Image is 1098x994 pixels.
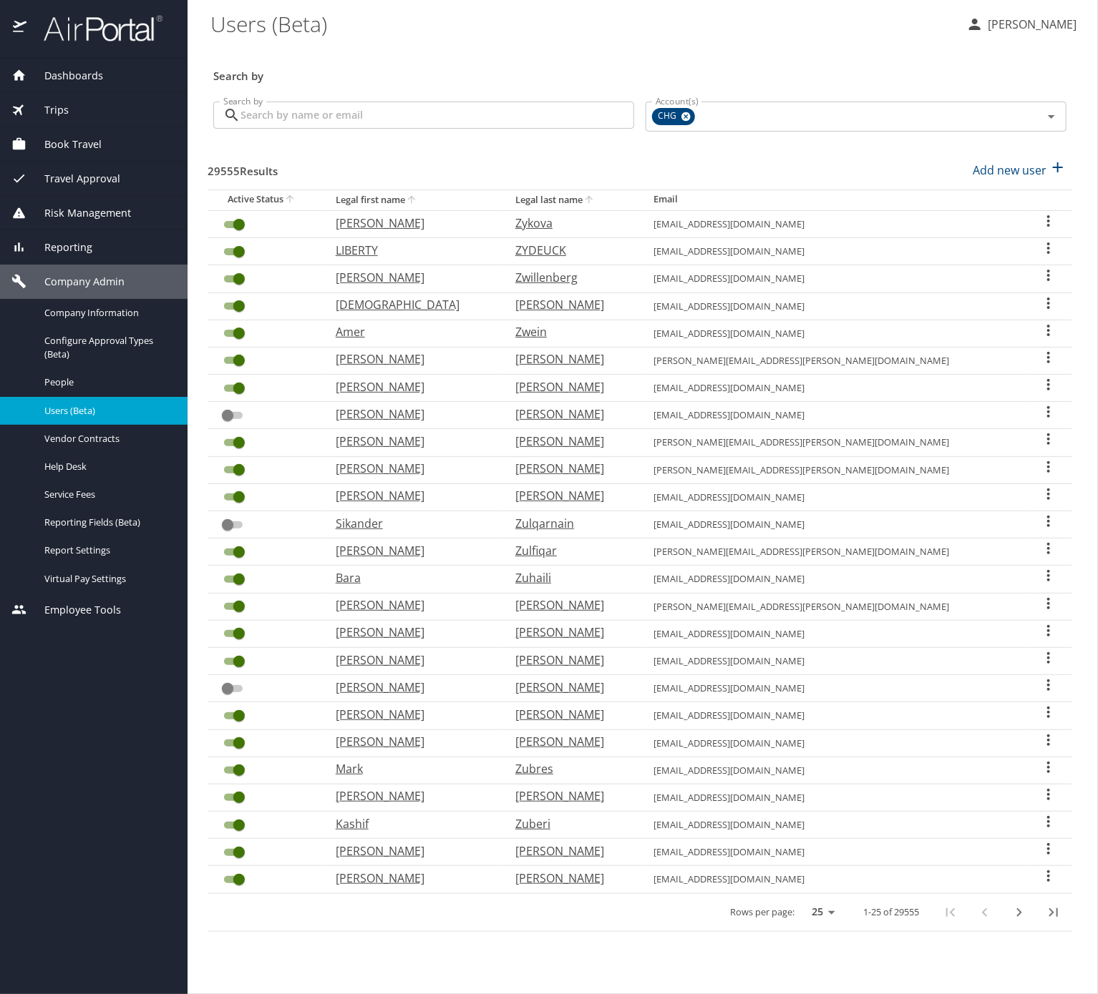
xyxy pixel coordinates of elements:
[336,269,487,286] p: [PERSON_NAME]
[336,870,487,887] p: [PERSON_NAME]
[643,812,1025,839] td: [EMAIL_ADDRESS][DOMAIN_NAME]
[44,543,170,557] span: Report Settings
[961,11,1082,37] button: [PERSON_NAME]
[504,190,642,210] th: Legal last name
[643,702,1025,729] td: [EMAIL_ADDRESS][DOMAIN_NAME]
[336,596,487,614] p: [PERSON_NAME]
[643,566,1025,593] td: [EMAIL_ADDRESS][DOMAIN_NAME]
[336,323,487,340] p: Amer
[800,902,840,923] select: rows per page
[336,706,487,723] p: [PERSON_NAME]
[26,137,102,152] span: Book Travel
[515,215,625,232] p: Zykova
[26,205,131,221] span: Risk Management
[208,154,278,179] h3: 29555 Results
[26,240,92,255] span: Reporting
[405,194,419,207] button: sort
[44,404,170,418] span: Users (Beta)
[652,108,695,125] div: CHG
[44,432,170,446] span: Vendor Contracts
[863,907,919,917] p: 1-25 of 29555
[643,729,1025,757] td: [EMAIL_ADDRESS][DOMAIN_NAME]
[652,109,685,124] span: CHG
[1041,107,1061,127] button: Open
[44,516,170,529] span: Reporting Fields (Beta)
[643,675,1025,702] td: [EMAIL_ADDRESS][DOMAIN_NAME]
[643,839,1025,866] td: [EMAIL_ADDRESS][DOMAIN_NAME]
[336,624,487,641] p: [PERSON_NAME]
[643,620,1025,647] td: [EMAIL_ADDRESS][DOMAIN_NAME]
[643,784,1025,811] td: [EMAIL_ADDRESS][DOMAIN_NAME]
[730,907,795,917] p: Rows per page:
[515,842,625,860] p: [PERSON_NAME]
[515,269,625,286] p: Zwillenberg
[26,102,69,118] span: Trips
[515,350,625,368] p: [PERSON_NAME]
[336,433,487,450] p: [PERSON_NAME]
[515,569,625,586] p: Zuhaili
[643,429,1025,456] td: [PERSON_NAME][EMAIL_ADDRESS][PERSON_NAME][DOMAIN_NAME]
[643,456,1025,483] td: [PERSON_NAME][EMAIL_ADDRESS][PERSON_NAME][DOMAIN_NAME]
[515,487,625,504] p: [PERSON_NAME]
[967,154,1072,186] button: Add new user
[336,405,487,423] p: [PERSON_NAME]
[336,515,487,532] p: Sikander
[28,14,162,42] img: airportal-logo.png
[336,487,487,504] p: [PERSON_NAME]
[336,815,487,832] p: Kashif
[515,679,625,696] p: [PERSON_NAME]
[336,651,487,669] p: [PERSON_NAME]
[515,787,625,804] p: [PERSON_NAME]
[643,292,1025,320] td: [EMAIL_ADDRESS][DOMAIN_NAME]
[336,215,487,232] p: [PERSON_NAME]
[643,647,1025,674] td: [EMAIL_ADDRESS][DOMAIN_NAME]
[643,483,1025,511] td: [EMAIL_ADDRESS][DOMAIN_NAME]
[241,102,634,129] input: Search by name or email
[643,210,1025,237] td: [EMAIL_ADDRESS][DOMAIN_NAME]
[336,350,487,368] p: [PERSON_NAME]
[44,460,170,473] span: Help Desk
[643,866,1025,893] td: [EMAIL_ADDRESS][DOMAIN_NAME]
[336,242,487,259] p: LIBERTY
[44,375,170,389] span: People
[515,405,625,423] p: [PERSON_NAME]
[973,162,1046,179] p: Add new user
[13,14,28,42] img: icon-airportal.png
[44,306,170,320] span: Company Information
[210,1,955,46] h1: Users (Beta)
[983,16,1077,33] p: [PERSON_NAME]
[643,375,1025,402] td: [EMAIL_ADDRESS][DOMAIN_NAME]
[515,596,625,614] p: [PERSON_NAME]
[515,760,625,777] p: Zubres
[336,842,487,860] p: [PERSON_NAME]
[583,194,597,207] button: sort
[515,706,625,723] p: [PERSON_NAME]
[643,593,1025,620] td: [PERSON_NAME][EMAIL_ADDRESS][PERSON_NAME][DOMAIN_NAME]
[515,515,625,532] p: Zulqarnain
[515,460,625,477] p: [PERSON_NAME]
[643,402,1025,429] td: [EMAIL_ADDRESS][DOMAIN_NAME]
[515,733,625,750] p: [PERSON_NAME]
[336,542,487,559] p: [PERSON_NAME]
[336,296,487,313] p: [DEMOGRAPHIC_DATA]
[515,378,625,395] p: [PERSON_NAME]
[515,870,625,887] p: [PERSON_NAME]
[26,274,125,290] span: Company Admin
[336,378,487,395] p: [PERSON_NAME]
[213,59,1067,84] h3: Search by
[515,323,625,340] p: Zwein
[1036,895,1071,930] button: last page
[643,190,1025,210] th: Email
[336,569,487,586] p: Bara
[643,757,1025,784] td: [EMAIL_ADDRESS][DOMAIN_NAME]
[44,488,170,501] span: Service Fees
[643,265,1025,292] td: [EMAIL_ADDRESS][DOMAIN_NAME]
[283,193,298,207] button: sort
[643,238,1025,265] td: [EMAIL_ADDRESS][DOMAIN_NAME]
[643,347,1025,374] td: [PERSON_NAME][EMAIL_ADDRESS][PERSON_NAME][DOMAIN_NAME]
[26,602,121,618] span: Employee Tools
[26,68,103,84] span: Dashboards
[515,296,625,313] p: [PERSON_NAME]
[643,538,1025,566] td: [PERSON_NAME][EMAIL_ADDRESS][PERSON_NAME][DOMAIN_NAME]
[515,651,625,669] p: [PERSON_NAME]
